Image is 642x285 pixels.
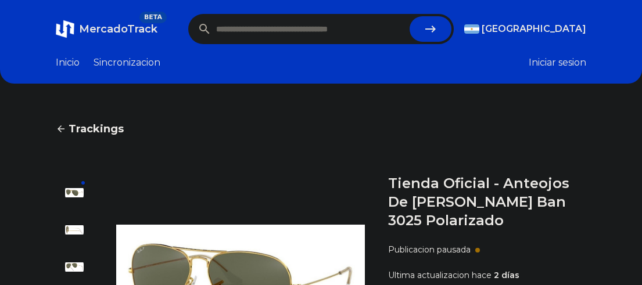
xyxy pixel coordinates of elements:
[388,270,492,280] span: Ultima actualizacion hace
[388,174,586,230] h1: Tienda Oficial - Anteojos De [PERSON_NAME] Ban 3025 Polarizado
[65,258,84,276] img: Tienda Oficial - Anteojos De Sol Ray Ban 3025 Polarizado
[65,221,84,239] img: Tienda Oficial - Anteojos De Sol Ray Ban 3025 Polarizado
[388,244,471,255] p: Publicacion pausada
[494,270,519,280] span: 2 días
[464,22,586,36] button: [GEOGRAPHIC_DATA]
[56,121,586,137] a: Trackings
[56,20,74,38] img: MercadoTrack
[65,183,84,202] img: Tienda Oficial - Anteojos De Sol Ray Ban 3025 Polarizado
[139,12,167,23] span: BETA
[69,121,124,137] span: Trackings
[482,22,586,36] span: [GEOGRAPHIC_DATA]
[94,56,160,70] a: Sincronizacion
[529,56,586,70] button: Iniciar sesion
[79,23,157,35] span: MercadoTrack
[56,56,80,70] a: Inicio
[464,24,479,34] img: Argentina
[56,20,157,38] a: MercadoTrackBETA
